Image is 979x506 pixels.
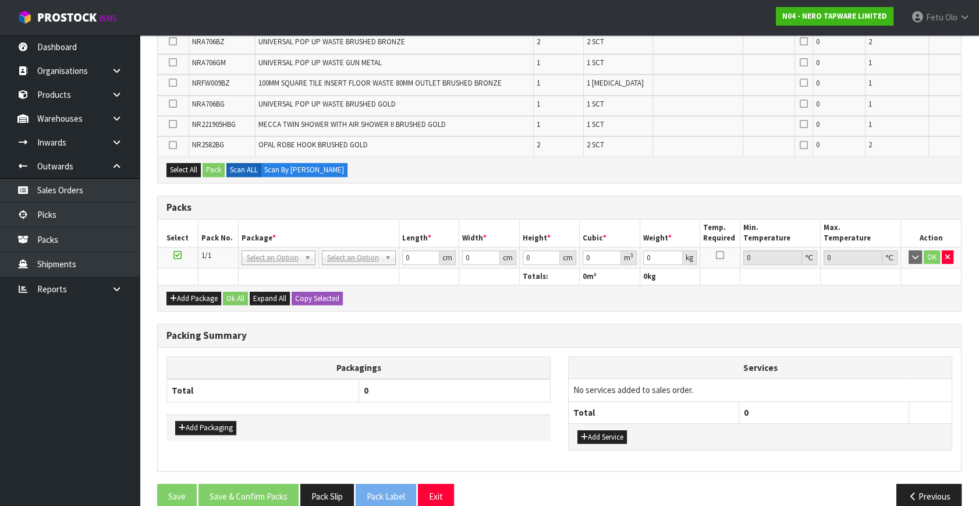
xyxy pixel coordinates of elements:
span: 0 [816,78,820,88]
div: ℃ [882,250,898,265]
span: 0 [744,407,749,418]
div: cm [500,250,516,265]
th: Packagings [167,356,551,379]
span: 2 SCT [587,37,604,47]
button: Copy Selected [292,292,343,306]
span: 0 [816,140,820,150]
span: 2 [537,140,540,150]
th: Total [167,379,359,402]
span: UNIVERSAL POP UP WASTE BRUSHED BRONZE [258,37,405,47]
div: cm [439,250,456,265]
span: 2 [537,37,540,47]
div: ℃ [802,250,817,265]
td: No services added to sales order. [569,379,952,401]
div: m [621,250,637,265]
button: Add Packaging [175,421,236,435]
h3: Packing Summary [166,330,952,341]
th: kg [640,268,700,285]
button: Select All [166,163,201,177]
span: 0 [816,58,820,68]
th: Height [519,220,580,247]
th: Min. Temperature [740,220,821,247]
th: Max. Temperature [821,220,901,247]
sup: 3 [630,252,633,259]
button: Pack [203,163,225,177]
span: Fetu [926,12,943,23]
th: Total [569,401,739,423]
span: ProStock [37,10,97,25]
th: Pack No. [198,220,238,247]
button: Add Package [166,292,221,306]
span: Olo [945,12,957,23]
span: 1 [868,99,872,109]
th: Totals: [519,268,580,285]
span: 1 SCT [587,58,604,68]
span: 0 [816,37,820,47]
span: 1 [537,78,540,88]
button: Expand All [250,292,290,306]
span: OPAL ROBE HOOK BRUSHED GOLD [258,140,368,150]
span: 100MM SQUARE TILE INSERT FLOOR WASTE 80MM OUTLET BRUSHED BRONZE [258,78,502,88]
span: NRA706GM [192,58,226,68]
span: UNIVERSAL POP UP WASTE BRUSHED GOLD [258,99,396,109]
span: 1 [537,58,540,68]
span: 0 [816,119,820,129]
span: 0 [816,99,820,109]
span: Select an Option [247,251,300,265]
th: Services [569,357,952,379]
strong: N04 - NERO TAPWARE LIMITED [782,11,887,21]
th: Package [238,220,399,247]
span: NRA706BZ [192,37,225,47]
span: 1 [868,119,872,129]
img: cube-alt.png [17,10,32,24]
label: Scan ALL [226,163,261,177]
span: NRFW009BZ [192,78,230,88]
th: Select [158,220,198,247]
th: Action [901,220,962,247]
span: Select an Option [327,251,380,265]
span: 1 [537,99,540,109]
button: Add Service [577,430,627,444]
span: 1 SCT [587,119,604,129]
span: UNIVERSAL POP UP WASTE GUN METAL [258,58,382,68]
label: Scan By [PERSON_NAME] [261,163,347,177]
span: MECCA TWIN SHOWER WITH AIR SHOWER II BRUSHED GOLD [258,119,446,129]
span: NR221905HBG [192,119,236,129]
span: NRA706BG [192,99,225,109]
span: 1 [MEDICAL_DATA] [587,78,644,88]
th: Cubic [580,220,640,247]
th: Length [399,220,459,247]
th: Weight [640,220,700,247]
div: cm [560,250,576,265]
span: 1 [537,119,540,129]
small: WMS [99,13,117,24]
span: 2 [868,140,872,150]
span: 1/1 [201,250,211,260]
th: Temp. Required [700,220,740,247]
span: 2 [868,37,872,47]
a: N04 - NERO TAPWARE LIMITED [776,7,893,26]
span: 0 [583,271,587,281]
div: kg [683,250,697,265]
span: 0 [364,385,368,396]
span: NR2582BG [192,140,224,150]
th: m³ [580,268,640,285]
span: 0 [643,271,647,281]
span: Expand All [253,293,286,303]
h3: Packs [166,202,952,213]
span: 1 SCT [587,99,604,109]
span: 2 SCT [587,140,604,150]
button: Ok All [223,292,248,306]
button: OK [924,250,940,264]
span: 1 [868,78,872,88]
span: 1 [868,58,872,68]
th: Width [459,220,520,247]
